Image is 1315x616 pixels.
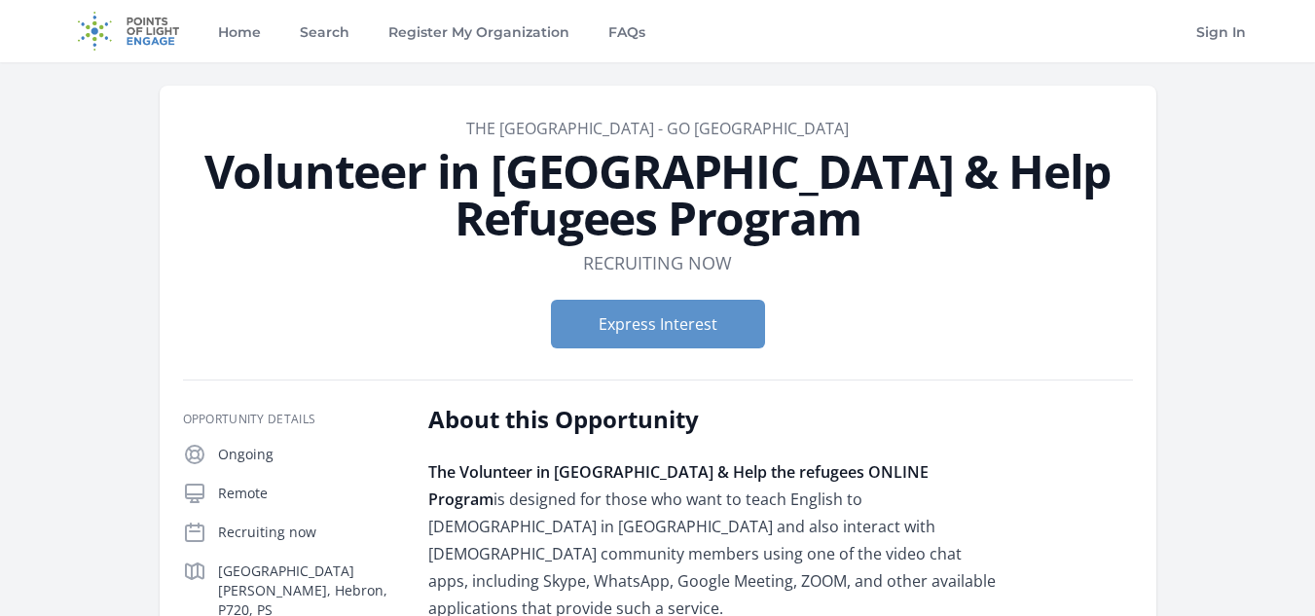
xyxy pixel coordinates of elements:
[551,300,765,348] button: Express Interest
[218,445,397,464] p: Ongoing
[583,249,732,276] dd: Recruiting now
[218,484,397,503] p: Remote
[218,523,397,542] p: Recruiting now
[428,461,929,510] strong: The Volunteer in [GEOGRAPHIC_DATA] & Help the refugees ONLINE Program
[183,412,397,427] h3: Opportunity Details
[466,118,849,139] a: The [GEOGRAPHIC_DATA] - Go [GEOGRAPHIC_DATA]
[428,404,998,435] h2: About this Opportunity
[183,148,1133,241] h1: Volunteer in [GEOGRAPHIC_DATA] & Help Refugees Program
